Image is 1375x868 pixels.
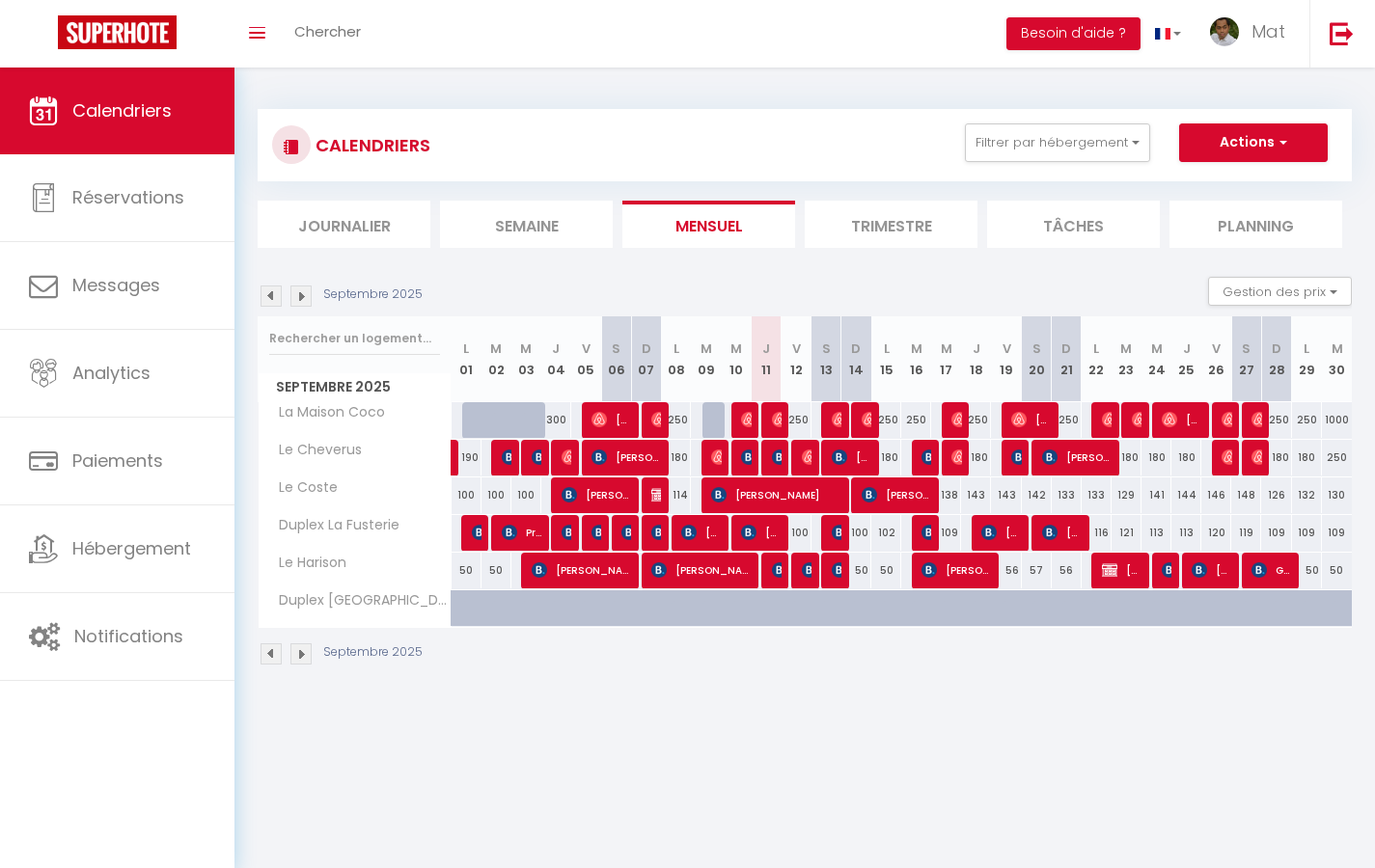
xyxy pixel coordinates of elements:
[1322,553,1352,588] div: 50
[1022,553,1052,588] div: 57
[72,536,191,560] span: Hébergement
[901,402,931,438] div: 250
[1210,17,1239,46] img: ...
[261,553,351,574] span: Le Harison
[741,439,751,475] span: [PERSON_NAME]
[981,514,1021,551] span: [PERSON_NAME]
[921,514,931,551] span: [PERSON_NAME]
[661,440,691,475] div: 180
[862,476,931,513] span: [PERSON_NAME]
[258,201,430,248] li: Journalier
[261,440,367,461] span: Le Cheverus
[741,514,781,551] span: [PERSON_NAME]
[871,316,901,402] th: 15
[841,553,871,588] div: 50
[1082,515,1112,551] div: 116
[1141,316,1171,402] th: 24
[591,439,661,475] span: [PERSON_NAME]
[651,476,661,513] span: [PERSON_NAME]
[1171,477,1201,513] div: 144
[931,515,961,551] div: 109
[772,552,782,588] span: [PERSON_NAME]
[472,514,481,551] span: [PERSON_NAME]
[681,514,721,551] span: [PERSON_NAME]
[642,339,651,358] abbr: D
[1132,401,1141,438] span: [PERSON_NAME]
[805,201,977,248] li: Trimestre
[965,123,1150,162] button: Filtrer par hébergement
[711,476,840,513] span: [PERSON_NAME]
[72,185,184,209] span: Réservations
[661,402,691,438] div: 250
[901,316,931,402] th: 16
[1171,515,1201,551] div: 113
[1112,515,1141,551] div: 121
[1201,316,1231,402] th: 26
[1162,401,1201,438] span: [PERSON_NAME]
[832,439,871,475] span: [PERSON_NAME]
[862,401,871,438] span: [PERSON_NAME]
[1322,402,1352,438] div: 1000
[651,514,661,551] span: [PERSON_NAME]
[841,515,871,551] div: 100
[1061,339,1071,358] abbr: D
[921,439,931,475] span: [PERSON_NAME]
[661,316,691,402] th: 08
[1093,339,1099,358] abbr: L
[481,553,511,588] div: 50
[532,439,541,475] span: [PERSON_NAME]
[1242,339,1251,358] abbr: S
[1330,21,1354,45] img: logout
[651,401,661,438] span: [PERSON_NAME]
[532,552,631,588] span: [PERSON_NAME]
[772,439,782,475] span: [PERSON_NAME]
[1292,316,1322,402] th: 29
[1231,477,1261,513] div: 148
[261,477,343,499] span: Le Coste
[1201,477,1231,513] div: 146
[1162,552,1171,588] span: [PERSON_NAME]
[1292,402,1322,438] div: 250
[261,515,404,536] span: Duplex La Fusterie
[511,316,541,402] th: 03
[1042,439,1112,475] span: [PERSON_NAME]
[1304,339,1309,358] abbr: L
[1082,477,1112,513] div: 133
[691,316,721,402] th: 09
[961,440,991,475] div: 180
[782,316,811,402] th: 12
[1231,515,1261,551] div: 119
[1022,477,1052,513] div: 142
[832,552,841,588] span: [PERSON_NAME]
[1292,440,1322,475] div: 180
[502,439,511,475] span: [PERSON_NAME]
[1261,440,1291,475] div: 180
[991,477,1021,513] div: 143
[1171,440,1201,475] div: 180
[1006,17,1141,50] button: Besoin d'aide ?
[1261,316,1291,402] th: 28
[72,98,172,122] span: Calendriers
[841,316,871,402] th: 14
[941,339,952,358] abbr: M
[1003,339,1011,358] abbr: V
[1042,514,1082,551] span: [PERSON_NAME]
[1222,401,1231,438] span: [PERSON_NAME]
[481,316,511,402] th: 02
[674,339,679,358] abbr: L
[1322,316,1352,402] th: 30
[921,552,991,588] span: [PERSON_NAME]
[323,285,423,304] p: Septembre 2025
[711,439,721,475] span: [PERSON_NAME]
[1141,477,1171,513] div: 141
[1322,440,1352,475] div: 250
[792,339,801,358] abbr: V
[871,515,901,551] div: 102
[1141,440,1171,475] div: 180
[1183,339,1191,358] abbr: J
[490,339,502,358] abbr: M
[991,553,1021,588] div: 56
[261,402,390,423] span: La Maison Coco
[1112,440,1141,475] div: 180
[701,339,712,358] abbr: M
